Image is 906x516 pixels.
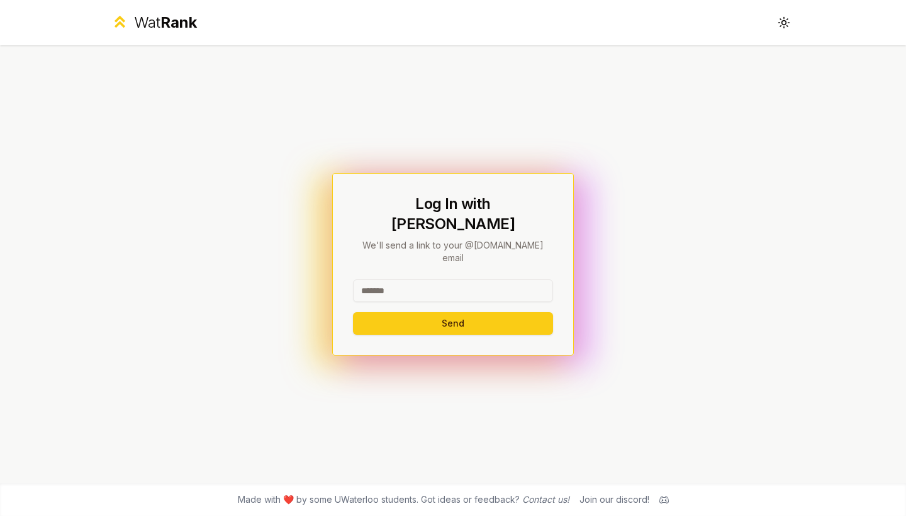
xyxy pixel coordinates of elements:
[160,13,197,31] span: Rank
[134,13,197,33] div: Wat
[579,493,649,506] div: Join our discord!
[238,493,569,506] span: Made with ❤️ by some UWaterloo students. Got ideas or feedback?
[522,494,569,505] a: Contact us!
[353,194,553,234] h1: Log In with [PERSON_NAME]
[353,239,553,264] p: We'll send a link to your @[DOMAIN_NAME] email
[353,312,553,335] button: Send
[111,13,197,33] a: WatRank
